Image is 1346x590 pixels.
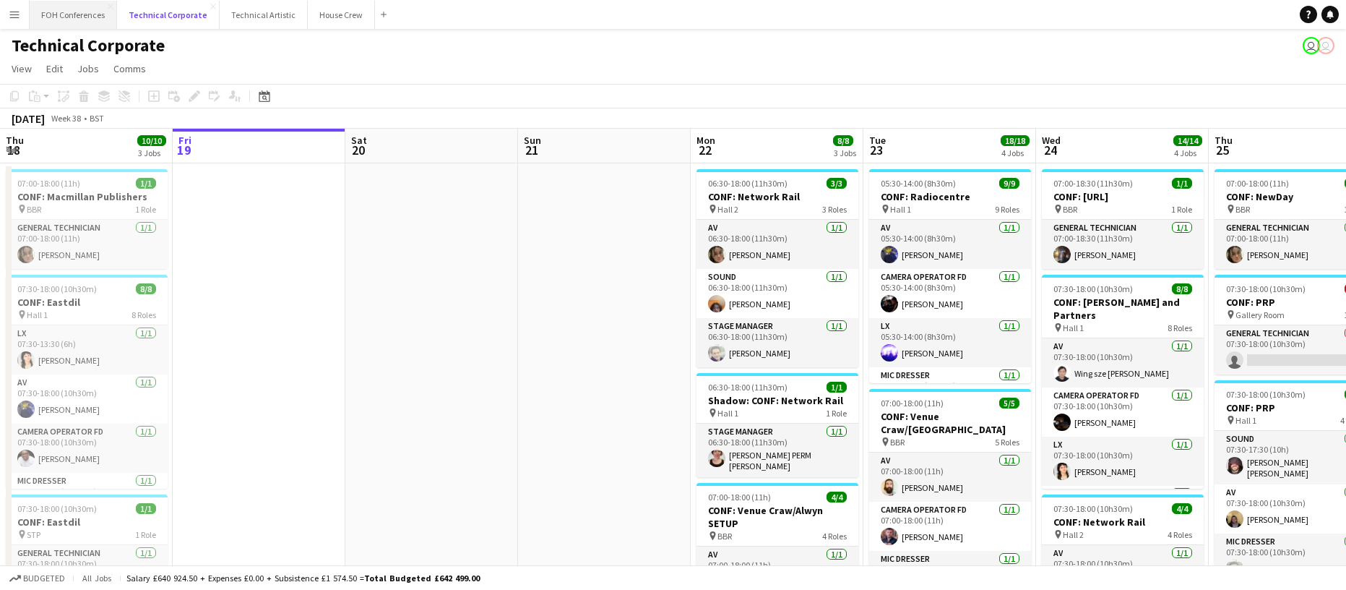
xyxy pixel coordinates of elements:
[1172,503,1192,514] span: 4/4
[1042,275,1204,489] app-job-card: 07:30-18:00 (10h30m)8/8CONF: [PERSON_NAME] and Partners Hall 18 RolesAV1/107:30-18:00 (10h30m)Win...
[1053,178,1133,189] span: 07:00-18:30 (11h30m)
[178,134,191,147] span: Fri
[869,453,1031,502] app-card-role: AV1/107:00-18:00 (11h)[PERSON_NAME]
[869,134,886,147] span: Tue
[6,59,38,78] a: View
[117,1,220,29] button: Technical Corporate
[176,142,191,158] span: 19
[136,503,156,514] span: 1/1
[6,134,24,147] span: Thu
[995,437,1019,448] span: 5 Roles
[1303,37,1320,54] app-user-avatar: Liveforce Admin
[1042,190,1204,203] h3: CONF: [URL]
[1042,296,1204,322] h3: CONF: [PERSON_NAME] and Partners
[1212,142,1233,158] span: 25
[6,296,168,309] h3: CONF: Eastdil
[717,531,732,542] span: BBR
[696,220,858,269] app-card-role: AV1/106:30-18:00 (11h30m)[PERSON_NAME]
[890,204,911,215] span: Hall 1
[72,59,105,78] a: Jobs
[717,204,738,215] span: Hall 2
[30,1,117,29] button: FOH Conferences
[351,134,367,147] span: Sat
[1001,135,1030,146] span: 18/18
[4,142,24,158] span: 18
[364,573,480,583] span: Total Budgeted £642 499.00
[131,309,156,320] span: 8 Roles
[1001,147,1029,158] div: 4 Jobs
[27,529,40,540] span: STP
[999,178,1019,189] span: 9/9
[46,62,63,75] span: Edit
[708,492,771,503] span: 07:00-18:00 (11h)
[113,62,146,75] span: Comms
[833,135,853,146] span: 8/8
[79,573,114,583] span: All jobs
[1174,147,1202,158] div: 4 Jobs
[126,573,480,583] div: Salary £640 924.50 + Expenses £0.00 + Subsistence £1 574.50 =
[1042,388,1204,437] app-card-role: Camera Operator FD1/107:30-18:00 (10h30m)[PERSON_NAME]
[6,473,168,522] app-card-role: Mic Dresser1/107:30-18:00 (10h30m)
[1226,389,1306,400] span: 07:30-18:00 (10h30m)
[1226,283,1306,294] span: 07:30-18:00 (10h30m)
[522,142,541,158] span: 21
[137,135,166,146] span: 10/10
[6,516,168,529] h3: CONF: Eastdil
[717,408,738,419] span: Hall 1
[1042,134,1061,147] span: Wed
[6,275,168,489] app-job-card: 07:30-18:00 (10h30m)8/8CONF: Eastdil Hall 18 RolesLX1/107:30-13:30 (6h)[PERSON_NAME]AV1/107:30-18...
[1172,283,1192,294] span: 8/8
[349,142,367,158] span: 20
[827,382,847,393] span: 1/1
[220,1,308,29] button: Technical Artistic
[696,169,858,367] app-job-card: 06:30-18:00 (11h30m)3/3CONF: Network Rail Hall 23 RolesAV1/106:30-18:00 (11h30m)[PERSON_NAME]Soun...
[135,529,156,540] span: 1 Role
[881,398,944,409] span: 07:00-18:00 (11h)
[6,424,168,473] app-card-role: Camera Operator FD1/107:30-18:00 (10h30m)[PERSON_NAME]
[1042,338,1204,388] app-card-role: AV1/107:30-18:00 (10h30m)Wing sze [PERSON_NAME]
[48,113,84,124] span: Week 38
[696,190,858,203] h3: CONF: Network Rail
[1317,37,1334,54] app-user-avatar: Liveforce Admin
[6,220,168,269] app-card-role: General Technician1/107:00-18:00 (11h)[PERSON_NAME]
[869,169,1031,383] app-job-card: 05:30-14:00 (8h30m)9/9CONF: Radiocentre Hall 19 RolesAV1/105:30-14:00 (8h30m)[PERSON_NAME]Camera ...
[694,142,715,158] span: 22
[696,394,858,407] h3: Shadow: CONF: Network Rail
[1168,529,1192,540] span: 4 Roles
[1168,322,1192,333] span: 8 Roles
[23,573,65,583] span: Budgeted
[12,62,32,75] span: View
[1173,135,1202,146] span: 14/14
[1053,503,1133,514] span: 07:30-18:00 (10h30m)
[27,309,48,320] span: Hall 1
[12,111,45,126] div: [DATE]
[6,169,168,269] app-job-card: 07:00-18:00 (11h)1/1CONF: Macmillan Publishers BBR1 RoleGeneral Technician1/107:00-18:00 (11h)[PE...
[696,504,858,530] h3: CONF: Venue Craw/Alwyn SETUP
[834,147,856,158] div: 3 Jobs
[1215,134,1233,147] span: Thu
[1235,415,1256,426] span: Hall 1
[696,269,858,318] app-card-role: Sound1/106:30-18:00 (11h30m)[PERSON_NAME]
[869,269,1031,318] app-card-role: Camera Operator FD1/105:30-14:00 (8h30m)[PERSON_NAME]
[6,190,168,203] h3: CONF: Macmillan Publishers
[1171,204,1192,215] span: 1 Role
[6,325,168,375] app-card-role: LX1/107:30-13:30 (6h)[PERSON_NAME]
[135,204,156,215] span: 1 Role
[696,318,858,367] app-card-role: Stage Manager1/106:30-18:00 (11h30m)[PERSON_NAME]
[1042,220,1204,269] app-card-role: General Technician1/107:00-18:30 (11h30m)[PERSON_NAME]
[827,492,847,503] span: 4/4
[1226,178,1289,189] span: 07:00-18:00 (11h)
[1040,142,1061,158] span: 24
[696,424,858,477] app-card-role: Stage Manager1/106:30-18:00 (11h30m)[PERSON_NAME] PERM [PERSON_NAME]
[881,178,956,189] span: 05:30-14:00 (8h30m)
[696,373,858,477] app-job-card: 06:30-18:00 (11h30m)1/1Shadow: CONF: Network Rail Hall 11 RoleStage Manager1/106:30-18:00 (11h30m...
[1063,322,1084,333] span: Hall 1
[696,134,715,147] span: Mon
[40,59,69,78] a: Edit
